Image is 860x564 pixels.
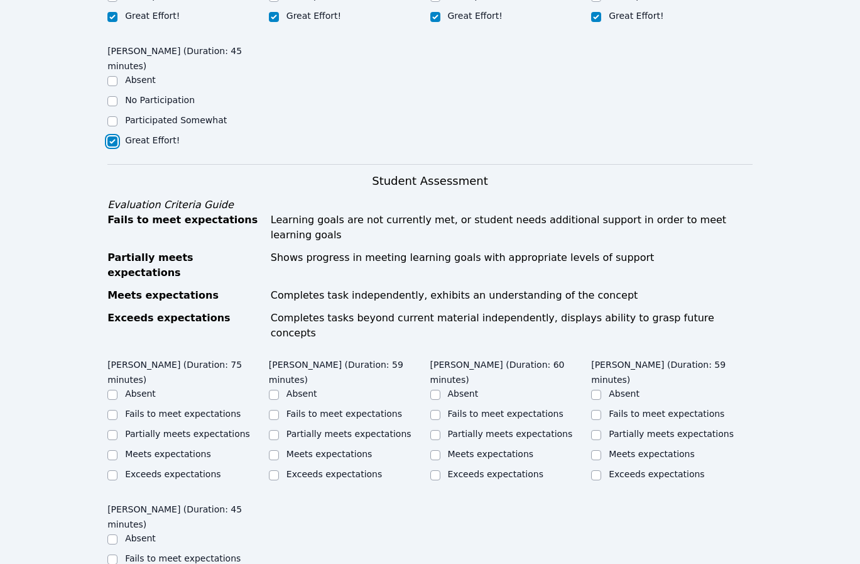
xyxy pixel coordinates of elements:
[286,409,402,419] label: Fails to meet expectations
[125,389,156,399] label: Absent
[286,389,317,399] label: Absent
[125,469,220,479] label: Exceeds expectations
[609,389,640,399] label: Absent
[107,213,263,243] div: Fails to meet expectations
[609,409,724,419] label: Fails to meet expectations
[286,11,341,21] label: Great Effort!
[107,40,269,74] legend: [PERSON_NAME] (Duration: 45 minutes)
[107,197,753,213] div: Evaluation Criteria Guide
[286,429,411,439] label: Partially meets expectations
[107,172,753,190] h3: Student Assessment
[125,449,211,459] label: Meets expectations
[286,449,373,459] label: Meets expectations
[107,498,269,532] legend: [PERSON_NAME] (Duration: 45 minutes)
[591,353,753,387] legend: [PERSON_NAME] (Duration: 59 minutes)
[609,469,704,479] label: Exceeds expectations
[448,11,503,21] label: Great Effort!
[448,449,534,459] label: Meets expectations
[125,11,180,21] label: Great Effort!
[107,288,263,303] div: Meets expectations
[448,469,543,479] label: Exceeds expectations
[430,353,592,387] legend: [PERSON_NAME] (Duration: 60 minutes)
[271,311,753,341] div: Completes tasks beyond current material independently, displays ability to grasp future concepts
[271,288,753,303] div: Completes task independently, exhibits an understanding of the concept
[125,409,241,419] label: Fails to meet expectations
[107,311,263,341] div: Exceeds expectations
[125,533,156,543] label: Absent
[107,250,263,280] div: Partially meets expectations
[125,135,180,145] label: Great Effort!
[125,95,195,105] label: No Participation
[609,429,734,439] label: Partially meets expectations
[609,449,695,459] label: Meets expectations
[107,353,269,387] legend: [PERSON_NAME] (Duration: 75 minutes)
[609,11,663,21] label: Great Effort!
[269,353,430,387] legend: [PERSON_NAME] (Duration: 59 minutes)
[448,389,479,399] label: Absent
[271,250,753,280] div: Shows progress in meeting learning goals with appropriate levels of support
[125,75,156,85] label: Absent
[125,429,250,439] label: Partially meets expectations
[286,469,382,479] label: Exceeds expectations
[448,429,573,439] label: Partially meets expectations
[271,213,753,243] div: Learning goals are not currently met, or student needs additional support in order to meet learni...
[125,115,227,125] label: Participated Somewhat
[448,409,563,419] label: Fails to meet expectations
[125,553,241,563] label: Fails to meet expectations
